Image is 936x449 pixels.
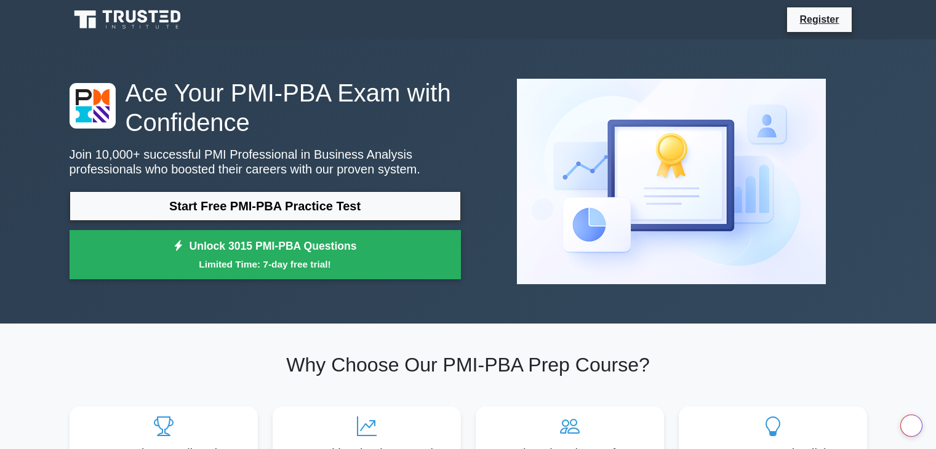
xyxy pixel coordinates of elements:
a: Unlock 3015 PMI-PBA QuestionsLimited Time: 7-day free trial! [70,230,461,279]
a: Register [792,12,846,27]
img: PMI Professional in Business Analysis Preview [507,69,836,294]
h2: Why Choose Our PMI-PBA Prep Course? [70,353,867,376]
a: Start Free PMI-PBA Practice Test [70,191,461,221]
p: Join 10,000+ successful PMI Professional in Business Analysis professionals who boosted their car... [70,147,461,177]
small: Limited Time: 7-day free trial! [85,257,446,271]
h1: Ace Your PMI-PBA Exam with Confidence [70,78,461,137]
